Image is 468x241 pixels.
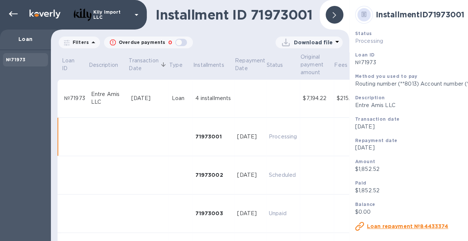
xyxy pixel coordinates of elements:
p: Scheduled [269,171,297,179]
p: Transaction Date [129,57,158,72]
b: Status [355,31,372,36]
span: Loan ID [62,57,87,72]
p: Original payment amount [301,53,323,76]
div: Entre Amis LLC [91,90,125,106]
div: $7,194.22 [303,94,330,102]
h1: Installment ID 71973001 [156,7,314,23]
p: Status [267,61,283,69]
p: Filters [70,39,89,45]
p: Type [169,61,183,69]
span: Fees [334,61,357,69]
b: Method you used to pay [355,73,417,79]
u: Loan repayment №84433374 [367,223,448,229]
p: Fees [334,61,347,69]
b: Loan ID [355,52,375,58]
p: 0 [168,39,172,47]
p: Unpaid [269,210,297,217]
span: Original payment amount [301,53,333,76]
div: [DATE] [237,210,263,217]
div: [DATE] [237,133,263,141]
div: Loan [171,94,190,102]
div: №71973 [64,94,85,102]
div: 4 installments [195,94,231,102]
b: Amount [355,159,375,164]
p: Loan ID [62,57,78,72]
div: 71973002 [195,171,231,179]
div: 71973001 [195,133,231,140]
p: Processing [269,133,297,141]
b: Description [355,95,385,100]
div: [DATE] [237,171,263,179]
p: Repayment Date [235,57,265,72]
p: Description [89,61,118,69]
p: Kily Import LLC [93,10,130,20]
img: Logo [30,10,60,18]
p: Download file [294,39,333,46]
div: [DATE] [131,94,166,102]
div: $215.86 [337,94,357,102]
span: Installments [193,61,234,69]
p: Overdue payments [119,39,165,46]
b: Paid [355,180,367,186]
div: 71973003 [195,210,231,217]
b: Installment ID 71973001 [376,10,464,19]
button: Overdue payments0 [104,37,193,48]
p: Installments [193,61,224,69]
p: Loan [6,35,45,43]
b: Balance [355,202,375,207]
span: Type [169,61,192,69]
b: Transaction date [355,116,399,122]
span: Transaction Date [129,57,168,72]
b: Repayment date [355,138,398,143]
span: Description [89,61,127,69]
b: №71973 [6,57,25,62]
